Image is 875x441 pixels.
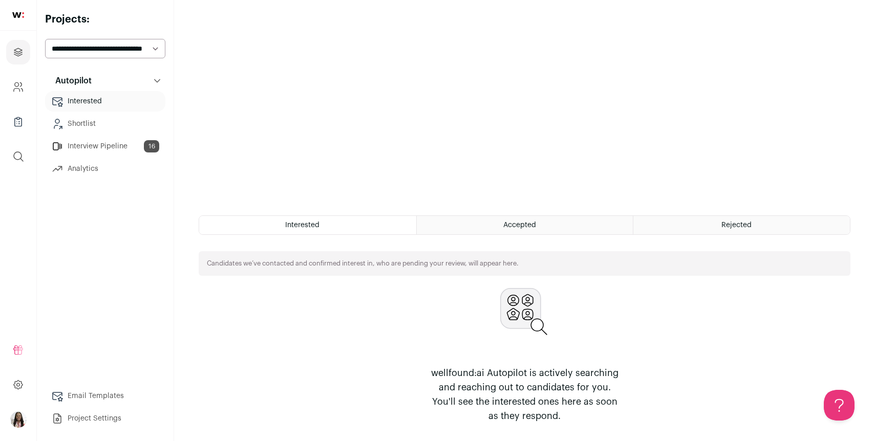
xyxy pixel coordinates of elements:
a: Analytics [45,159,165,179]
button: Autopilot [45,71,165,91]
a: Project Settings [45,408,165,429]
a: Email Templates [45,386,165,406]
a: Company and ATS Settings [6,75,30,99]
img: 20087839-medium_jpg [10,411,27,428]
a: Shortlist [45,114,165,134]
img: wellfound-shorthand-0d5821cbd27db2630d0214b213865d53afaa358527fdda9d0ea32b1df1b89c2c.svg [12,12,24,18]
p: Autopilot [49,75,92,87]
a: Rejected [633,216,850,234]
a: Interview Pipeline16 [45,136,165,157]
span: Rejected [721,222,752,229]
p: wellfound:ai Autopilot is actively searching and reaching out to candidates for you. You'll see t... [426,366,623,423]
a: Company Lists [6,109,30,134]
a: Projects [6,40,30,64]
a: Interested [45,91,165,112]
h2: Projects: [45,12,165,27]
p: Candidates we’ve contacted and confirmed interest in, who are pending your review, will appear here. [207,259,519,268]
button: Open dropdown [10,411,27,428]
span: 16 [144,140,159,152]
iframe: Help Scout Beacon - Open [824,390,855,421]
